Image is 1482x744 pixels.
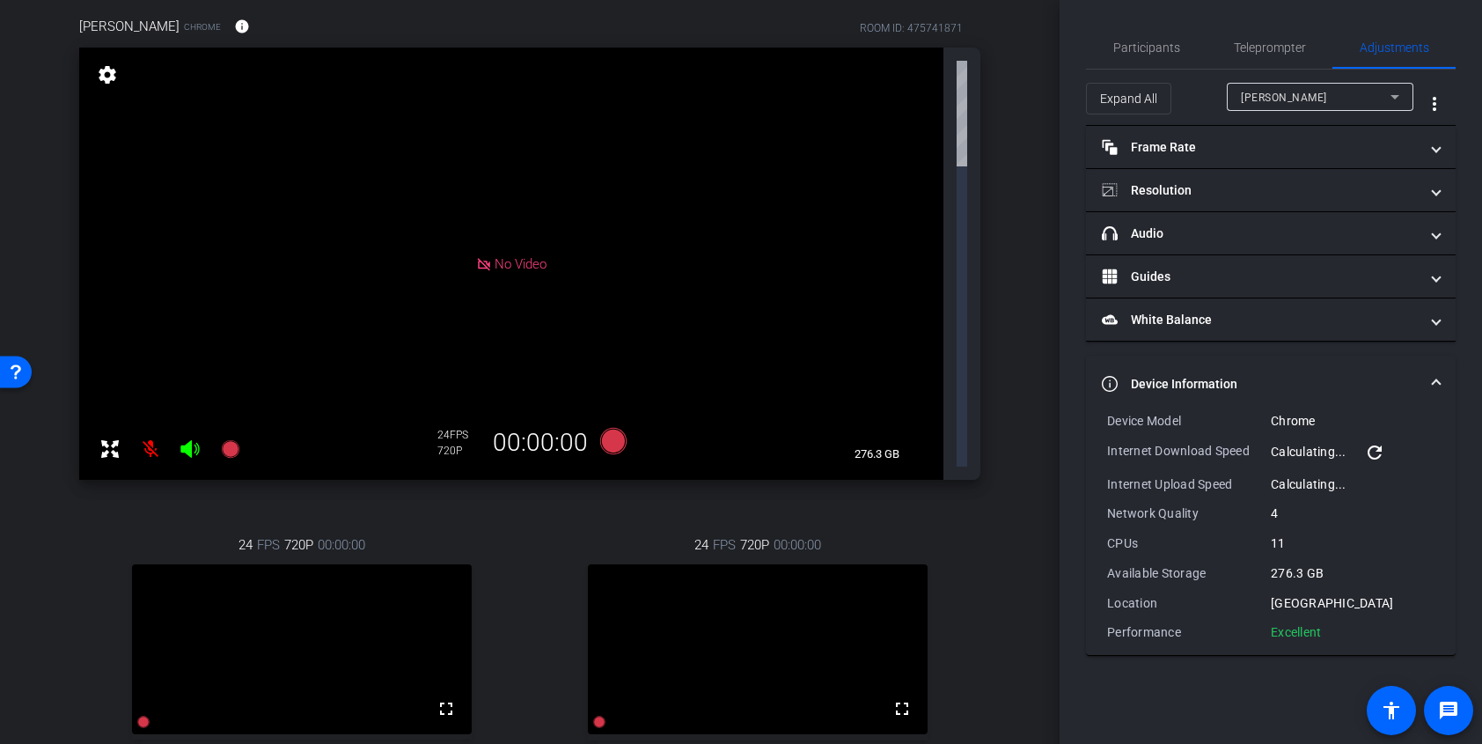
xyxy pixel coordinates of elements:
mat-panel-title: Device Information [1102,375,1419,394]
div: 4 [1271,505,1434,522]
div: Chrome [1271,412,1434,430]
mat-icon: fullscreen [436,698,457,719]
div: Internet Upload Speed [1107,475,1271,493]
span: 276.3 GB [848,444,906,465]
div: Excellent [1271,623,1321,641]
mat-icon: more_vert [1424,93,1445,114]
div: Performance [1107,623,1271,641]
mat-icon: refresh [1364,442,1385,463]
div: ROOM ID: 475741871 [860,20,963,36]
span: FPS [450,429,468,441]
mat-icon: info [234,18,250,34]
mat-expansion-panel-header: Device Information [1086,356,1456,412]
mat-expansion-panel-header: Frame Rate [1086,126,1456,168]
div: 11 [1271,534,1434,552]
mat-expansion-panel-header: Resolution [1086,169,1456,211]
span: Adjustments [1360,41,1429,54]
div: 24 [437,428,481,442]
div: [GEOGRAPHIC_DATA] [1271,594,1434,612]
div: Device Information [1086,412,1456,655]
mat-icon: message [1438,700,1459,721]
div: Available Storage [1107,564,1271,582]
span: [PERSON_NAME] [79,17,180,36]
span: 00:00:00 [318,535,365,555]
div: Device Model [1107,412,1271,430]
span: Expand All [1100,82,1157,115]
mat-panel-title: Guides [1102,268,1419,286]
div: CPUs [1107,534,1271,552]
div: 00:00:00 [481,428,599,458]
mat-icon: accessibility [1381,700,1402,721]
div: Internet Download Speed [1107,442,1271,463]
button: Expand All [1086,83,1171,114]
div: Location [1107,594,1271,612]
button: More Options for Adjustments Panel [1413,83,1456,125]
span: Teleprompter [1234,41,1306,54]
span: FPS [257,535,280,555]
span: [PERSON_NAME] [1241,92,1327,104]
div: Calculating... [1271,442,1434,463]
mat-panel-title: Frame Rate [1102,138,1419,157]
mat-panel-title: White Balance [1102,311,1419,329]
span: 720P [740,535,769,555]
mat-icon: fullscreen [891,698,913,719]
mat-panel-title: Audio [1102,225,1419,243]
mat-expansion-panel-header: Guides [1086,255,1456,298]
span: 24 [238,535,253,555]
mat-expansion-panel-header: Audio [1086,212,1456,254]
span: 720P [284,535,313,555]
span: Participants [1113,41,1180,54]
span: Chrome [184,20,221,33]
mat-icon: settings [95,64,120,85]
div: Network Quality [1107,505,1271,522]
span: 00:00:00 [774,535,821,555]
span: 24 [694,535,708,555]
div: Calculating... [1271,475,1434,493]
div: 276.3 GB [1271,564,1434,582]
mat-expansion-panel-header: White Balance [1086,298,1456,341]
span: FPS [713,535,736,555]
div: 720P [437,444,481,458]
mat-panel-title: Resolution [1102,181,1419,200]
span: No Video [495,255,547,271]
